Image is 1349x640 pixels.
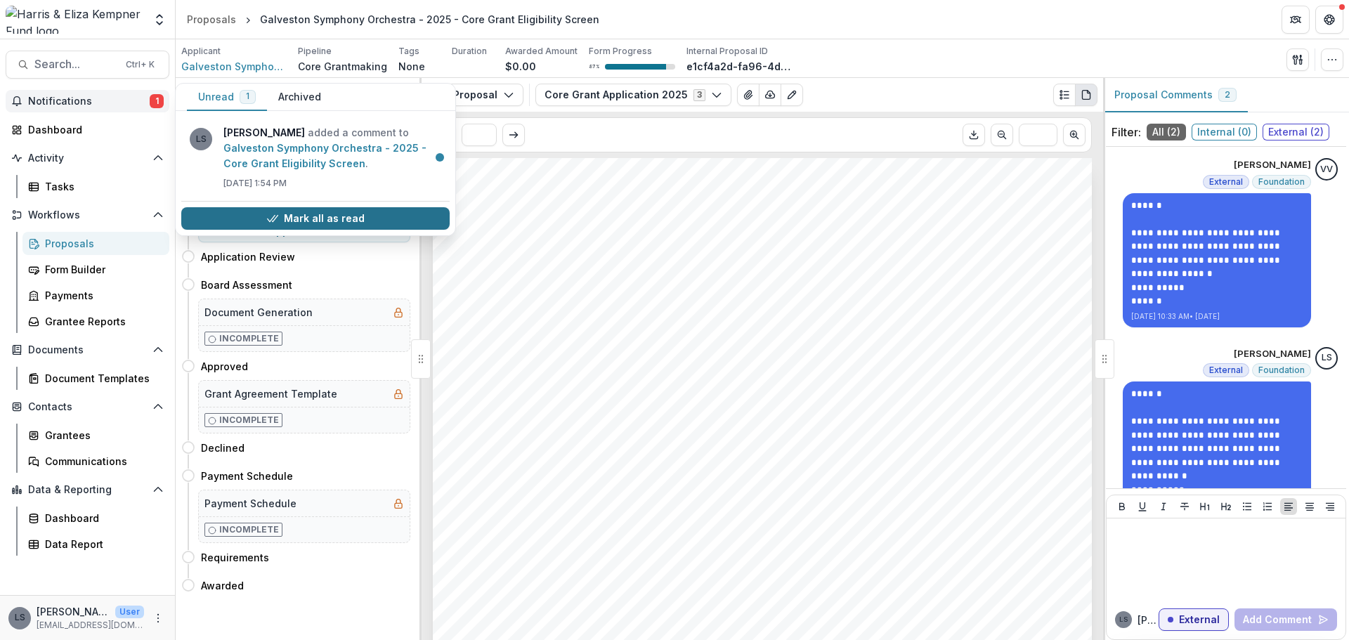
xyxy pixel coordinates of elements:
a: Galveston Symphony Orchestra [181,59,287,74]
button: Open entity switcher [150,6,169,34]
button: Search... [6,51,169,79]
span: Search... [34,58,117,71]
button: Edit as form [781,84,803,106]
span: Internal ( 0 ) [1192,124,1257,141]
nav: breadcrumb [181,9,605,30]
div: Lauren Scott [1119,616,1128,623]
button: More [150,610,167,627]
button: Bold [1114,498,1130,515]
a: Payments [22,284,169,307]
h4: Requirements [201,550,269,565]
h4: Application Review [201,249,295,264]
a: Grantee Reports [22,310,169,333]
p: Applicant [181,45,221,58]
span: Foundation [1258,177,1305,187]
button: External [1159,608,1229,631]
p: External [1179,614,1220,626]
button: Proposal Comments [1103,78,1248,112]
button: Notifications1 [6,90,169,112]
p: 87 % [589,62,599,72]
button: Strike [1176,498,1193,515]
div: Proposals [45,236,158,251]
span: 1 [150,94,164,108]
span: Workflows [28,209,147,221]
button: Archived [267,84,332,111]
button: Open Workflows [6,204,169,226]
button: Open Documents [6,339,169,361]
span: Galveston Symphony Orchestra [473,255,810,277]
p: Filter: [1112,124,1141,141]
div: Form Builder [45,262,158,277]
button: Open Activity [6,147,169,169]
a: Communications [22,450,169,473]
span: 2 [1225,90,1230,100]
p: Tags [398,45,419,58]
div: Communications [45,454,158,469]
div: Proposals [187,12,236,27]
p: [DATE] 10:33 AM • [DATE] [1131,311,1303,322]
p: [PERSON_NAME] [1234,347,1311,361]
h4: Awarded [201,578,244,593]
button: Align Center [1301,498,1318,515]
button: Heading 1 [1197,498,1213,515]
p: Pipeline [298,45,332,58]
span: Nonprofit DBA: [473,367,586,382]
div: Dashboard [45,511,158,525]
span: All ( 2 ) [1147,124,1186,141]
a: Proposals [22,232,169,255]
div: Lauren Scott [15,613,25,622]
a: Galveston Symphony Orchestra - 2025 - Core Grant Eligibility Screen [223,142,426,169]
button: Download PDF [963,124,985,146]
button: Open Data & Reporting [6,478,169,501]
button: Get Help [1315,6,1343,34]
div: Grantee Reports [45,314,158,329]
span: Contacts [28,401,147,413]
div: Lauren Scott [1322,353,1332,363]
p: $0.00 [505,59,536,74]
div: Dashboard [28,122,158,137]
button: Proposal [427,84,523,106]
div: Document Templates [45,371,158,386]
p: e1cf4a2d-fa96-4dcd-ab3c-5e997379ce4f [686,59,792,74]
div: Galveston Symphony Orchestra - 2025 - Core Grant Eligibility Screen [260,12,599,27]
button: Align Left [1280,498,1297,515]
button: Heading 2 [1218,498,1234,515]
span: [DATE]25 [596,386,653,400]
div: Vivian Victoria [1320,165,1333,174]
a: Data Report [22,533,169,556]
p: added a comment to . [223,125,441,171]
span: External ( 2 ) [1263,124,1329,141]
button: Ordered List [1259,498,1276,515]
a: Document Templates [22,367,169,390]
p: Duration [452,45,487,58]
p: [EMAIL_ADDRESS][DOMAIN_NAME] [37,619,144,632]
button: Align Right [1322,498,1338,515]
button: Mark all as read [181,207,450,230]
a: Tasks [22,175,169,198]
span: External [1209,177,1243,187]
button: Partners [1282,6,1310,34]
span: Documents [28,344,147,356]
p: Incomplete [219,332,279,345]
span: Submitted Date: [473,384,592,400]
h5: Document Generation [204,305,313,320]
div: Data Report [45,537,158,551]
span: Galveston Symphony Orchestra - 2025 - Core Grant Eligibility [473,312,990,329]
button: Scroll to previous page [991,124,1013,146]
button: Core Grant Application 20253 [535,84,731,106]
p: Form Progress [589,45,652,58]
button: Bullet List [1239,498,1256,515]
p: [PERSON_NAME] [37,604,110,619]
a: Dashboard [6,118,169,141]
div: Tasks [45,179,158,194]
button: View Attached Files [737,84,760,106]
button: Plaintext view [1053,84,1076,106]
p: Internal Proposal ID [686,45,768,58]
h4: Approved [201,359,248,374]
p: [PERSON_NAME] [1138,613,1159,627]
a: Form Builder [22,258,169,281]
h5: Grant Agreement Template [204,386,337,401]
a: Proposals [181,9,242,30]
button: Italicize [1155,498,1172,515]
